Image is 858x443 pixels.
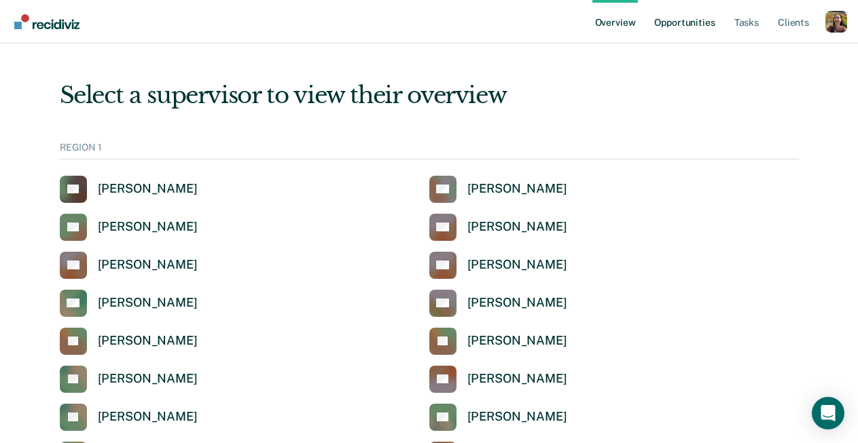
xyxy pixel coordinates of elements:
[98,257,198,273] div: [PERSON_NAME]
[467,333,567,349] div: [PERSON_NAME]
[467,257,567,273] div: [PERSON_NAME]
[467,219,567,235] div: [PERSON_NAME]
[467,409,567,425] div: [PERSON_NAME]
[60,176,198,203] a: [PERSON_NAME]
[467,295,567,311] div: [PERSON_NAME]
[60,404,198,431] a: [PERSON_NAME]
[14,14,79,29] img: Recidiviz
[467,181,567,197] div: [PERSON_NAME]
[98,409,198,425] div: [PERSON_NAME]
[98,333,198,349] div: [PERSON_NAME]
[60,214,198,241] a: [PERSON_NAME]
[60,290,198,317] a: [PERSON_NAME]
[825,11,847,33] button: Profile dropdown button
[429,252,567,279] a: [PERSON_NAME]
[98,219,198,235] div: [PERSON_NAME]
[60,252,198,279] a: [PERSON_NAME]
[98,295,198,311] div: [PERSON_NAME]
[60,366,198,393] a: [PERSON_NAME]
[98,181,198,197] div: [PERSON_NAME]
[429,290,567,317] a: [PERSON_NAME]
[429,176,567,203] a: [PERSON_NAME]
[429,214,567,241] a: [PERSON_NAME]
[429,404,567,431] a: [PERSON_NAME]
[60,328,198,355] a: [PERSON_NAME]
[812,397,844,429] div: Open Intercom Messenger
[429,328,567,355] a: [PERSON_NAME]
[60,81,799,109] div: Select a supervisor to view their overview
[60,142,799,159] div: REGION 1
[429,366,567,393] a: [PERSON_NAME]
[467,371,567,387] div: [PERSON_NAME]
[98,371,198,387] div: [PERSON_NAME]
